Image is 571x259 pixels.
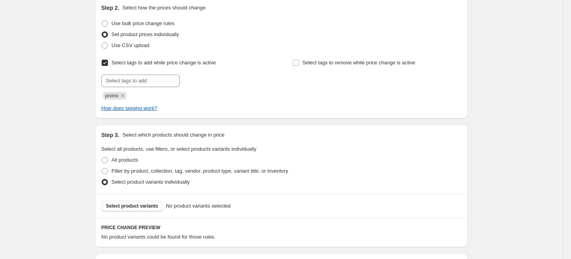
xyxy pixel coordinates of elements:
[111,42,149,48] span: Use CSV upload
[101,131,119,139] h2: Step 3.
[111,31,179,37] span: Set product prices individually
[105,93,119,98] span: promo
[119,92,126,99] button: Remove promo
[101,4,119,12] h2: Step 2.
[111,60,216,66] span: Select tags to add while price change is active
[111,168,288,174] span: Filter by product, collection, tag, vendor, product type, variant title, or inventory
[122,131,224,139] p: Select which products should change in price
[166,202,231,210] span: No product variants selected
[111,179,190,185] span: Select product variants individually
[101,224,462,231] h6: PRICE CHANGE PREVIEW
[122,4,206,12] p: Select how the prices should change
[111,20,174,26] span: Use bulk price change rules
[303,60,416,66] span: Select tags to remove while price change is active
[101,105,157,111] a: How does tagging work?
[106,203,158,209] span: Select product variants
[101,75,180,87] input: Select tags to add
[101,234,215,240] span: No product variants could be found for those rules.
[101,201,163,212] button: Select product variants
[101,146,256,152] span: Select all products, use filters, or select products variants individually
[111,157,138,163] span: All products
